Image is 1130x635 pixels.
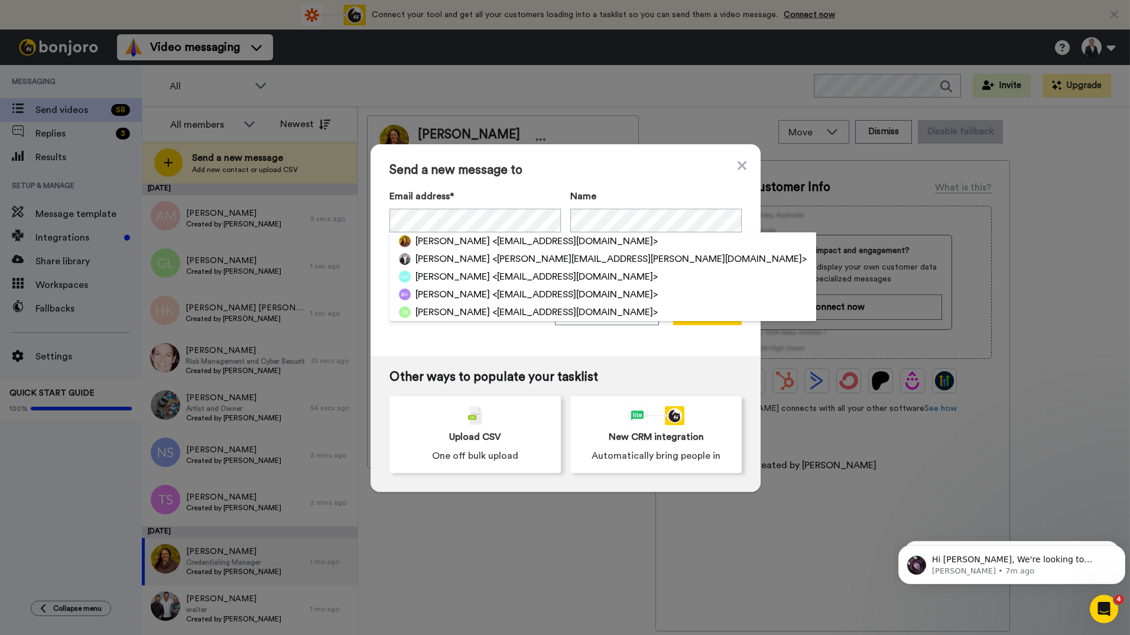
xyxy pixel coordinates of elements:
[609,430,704,444] span: New CRM integration
[399,235,411,247] img: 9f2d3d4b-91f0-42a0-aacb-869d430dcb0b.jpg
[492,270,658,284] span: <[EMAIL_ADDRESS][DOMAIN_NAME]>
[415,234,490,248] span: [PERSON_NAME]
[1090,595,1118,623] iframe: Intercom live chat
[492,287,658,302] span: <[EMAIL_ADDRESS][DOMAIN_NAME]>
[415,252,490,266] span: [PERSON_NAME]
[492,234,658,248] span: <[EMAIL_ADDRESS][DOMAIN_NAME]>
[432,449,518,463] span: One off bulk upload
[389,189,561,203] label: Email address*
[449,430,501,444] span: Upload CSV
[389,163,742,177] span: Send a new message to
[389,370,742,384] span: Other ways to populate your tasklist
[415,287,490,302] span: [PERSON_NAME]
[592,449,720,463] span: Automatically bring people in
[1114,595,1123,604] span: 4
[628,406,684,425] div: animation
[894,520,1130,603] iframe: Intercom notifications message
[570,189,596,203] span: Name
[399,253,411,265] img: 688dae58-6880-42ea-b741-b4db38b76e71.jpg
[415,305,490,319] span: [PERSON_NAME]
[492,305,658,319] span: <[EMAIL_ADDRESS][DOMAIN_NAME]>
[399,289,411,300] img: bk.png
[492,252,807,266] span: <[PERSON_NAME][EMAIL_ADDRESS][PERSON_NAME][DOMAIN_NAME]>
[399,306,411,318] img: jb.png
[468,406,482,425] img: csv-grey.png
[399,271,411,283] img: em.png
[415,270,490,284] span: [PERSON_NAME]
